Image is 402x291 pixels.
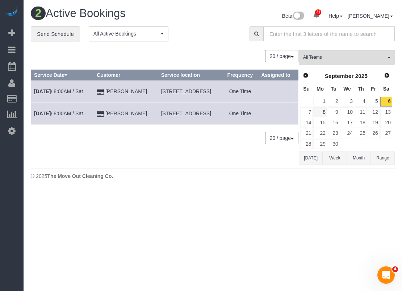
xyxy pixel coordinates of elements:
[31,7,208,20] h1: Active Bookings
[31,172,395,180] div: © 2025
[368,97,380,107] a: 5
[303,86,310,92] span: Sunday
[328,107,340,117] a: 9
[161,88,211,94] span: [STREET_ADDRESS]
[303,72,309,78] span: Prev
[315,9,321,15] span: 31
[313,139,327,149] a: 29
[323,151,347,165] button: Week
[328,13,343,19] a: Help
[392,266,398,272] span: 4
[105,88,147,94] a: [PERSON_NAME]
[93,30,159,37] span: All Active Bookings
[222,103,258,125] td: Frequency
[97,90,104,95] i: Credit Card Payment
[34,111,83,116] a: [DATE]/ 8:00AM / Sat
[368,129,380,138] a: 26
[34,88,51,94] b: [DATE]
[355,97,367,107] a: 4
[34,88,83,94] a: [DATE]/ 8:00AM / Sat
[263,26,395,41] input: Enter the first 3 letters of the name to search
[355,129,367,138] a: 25
[158,70,222,80] th: Service location
[371,151,395,165] button: Range
[358,86,364,92] span: Thursday
[94,103,158,125] td: Customer
[313,118,327,128] a: 15
[380,129,392,138] a: 27
[313,129,327,138] a: 22
[265,132,298,144] nav: Pagination navigation
[158,103,222,125] td: Service location
[328,139,340,149] a: 30
[383,86,389,92] span: Saturday
[328,129,340,138] a: 23
[105,111,147,116] a: [PERSON_NAME]
[47,173,113,179] strong: The Move Out Cleaning Co.
[265,50,298,62] nav: Pagination navigation
[331,86,336,92] span: Tuesday
[355,73,368,79] span: 2025
[380,107,392,117] a: 13
[380,118,392,128] a: 20
[258,70,298,80] th: Assigned to
[258,80,298,103] td: Assigned to
[265,50,298,62] button: 20 / page
[161,111,211,116] span: [STREET_ADDRESS]
[377,266,395,284] iframe: Intercom live chat
[299,50,395,61] ol: All Teams
[158,80,222,103] td: Service location
[347,151,371,165] button: Month
[31,70,94,80] th: Service Date
[89,26,168,41] button: All Active Bookings
[340,118,354,128] a: 17
[299,50,395,65] button: All Teams
[303,54,386,61] span: All Teams
[258,103,298,125] td: Assigned to
[31,7,46,20] span: 2
[300,139,313,149] a: 28
[265,132,298,144] button: 20 / page
[325,73,354,79] span: September
[94,80,158,103] td: Customer
[301,71,311,81] a: Prev
[382,71,392,81] a: Next
[371,86,376,92] span: Friday
[300,107,313,117] a: 7
[222,80,258,103] td: Frequency
[97,112,104,117] i: Credit Card Payment
[282,13,305,19] a: Beta
[34,111,51,116] b: [DATE]
[313,107,327,117] a: 8
[94,70,158,80] th: Customer
[300,129,313,138] a: 21
[328,97,340,107] a: 2
[313,97,327,107] a: 1
[340,107,354,117] a: 10
[300,118,313,128] a: 14
[355,107,367,117] a: 11
[31,103,94,125] td: Schedule date
[31,80,94,103] td: Schedule date
[384,72,390,78] span: Next
[340,129,354,138] a: 24
[299,151,323,165] button: [DATE]
[368,118,380,128] a: 19
[380,97,392,107] a: 6
[343,86,351,92] span: Wednesday
[4,7,19,17] img: Automaid Logo
[340,97,354,107] a: 3
[31,26,80,42] a: Send Schedule
[368,107,380,117] a: 12
[355,118,367,128] a: 18
[348,13,393,19] a: [PERSON_NAME]
[309,7,323,23] a: 31
[222,70,258,80] th: Frequency
[328,118,340,128] a: 16
[292,12,304,21] img: New interface
[317,86,324,92] span: Monday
